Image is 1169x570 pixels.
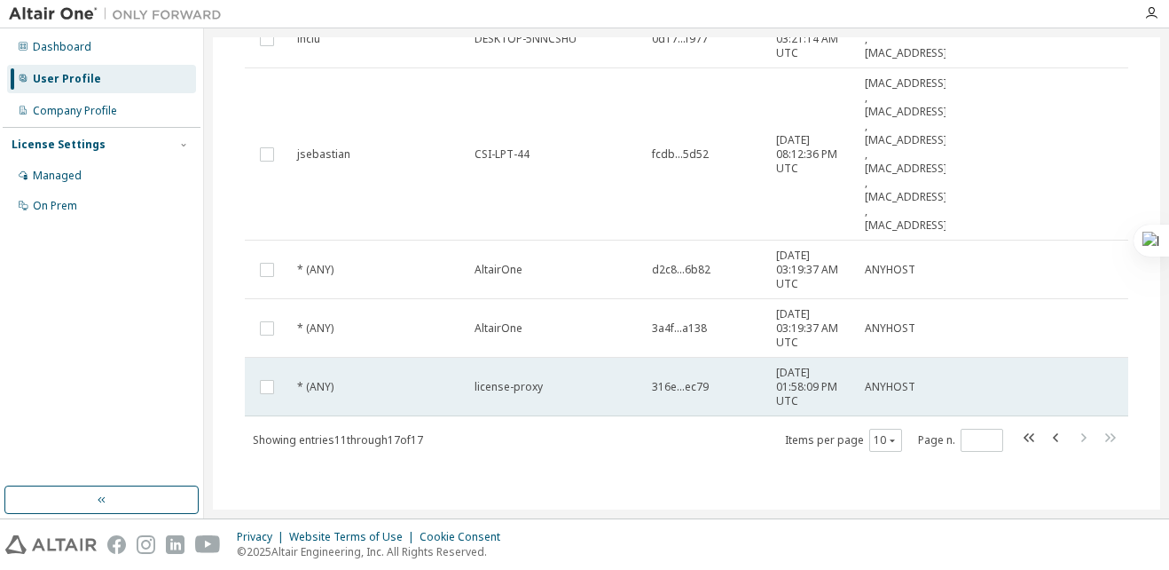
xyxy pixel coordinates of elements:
div: On Prem [33,199,77,213]
span: jsebastian [297,147,350,162]
button: 10 [874,433,898,447]
span: inclu [297,32,320,46]
div: Dashboard [33,40,91,54]
span: [DATE] 03:19:37 AM UTC [776,307,849,350]
img: instagram.svg [137,535,155,554]
span: Items per page [785,429,902,452]
span: * (ANY) [297,263,333,277]
span: ANYHOST [865,321,915,336]
span: 3a4f...a138 [652,321,707,336]
span: Showing entries 11 through 17 of 17 [253,432,423,447]
div: Privacy [237,530,289,544]
span: [MAC_ADDRESS] , [MAC_ADDRESS] [865,18,947,60]
span: CSI-LPT-44 [475,147,530,162]
div: User Profile [33,72,101,86]
span: * (ANY) [297,380,333,394]
span: AltairOne [475,321,522,336]
span: ANYHOST [865,380,915,394]
p: © 2025 Altair Engineering, Inc. All Rights Reserved. [237,544,511,559]
span: * (ANY) [297,321,333,336]
div: Website Terms of Use [289,530,420,544]
span: DESKTOP-5NNCSHU [475,32,577,46]
span: [DATE] 03:21:14 AM UTC [776,18,849,60]
span: [DATE] 08:12:36 PM UTC [776,133,849,176]
div: Managed [33,169,82,183]
img: Altair One [9,5,231,23]
img: youtube.svg [195,535,221,554]
span: [MAC_ADDRESS] , [MAC_ADDRESS] , [MAC_ADDRESS] , [MAC_ADDRESS] , [MAC_ADDRESS] , [MAC_ADDRESS] [865,76,947,233]
div: Cookie Consent [420,530,511,544]
span: fcdb...5d52 [652,147,709,162]
img: altair_logo.svg [5,535,97,554]
span: Page n. [918,429,1003,452]
span: ANYHOST [865,263,915,277]
span: [DATE] 01:58:09 PM UTC [776,366,849,408]
span: d2c8...6b82 [652,263,710,277]
span: AltairOne [475,263,522,277]
span: 316e...ec79 [652,380,709,394]
span: [DATE] 03:19:37 AM UTC [776,249,849,291]
img: linkedin.svg [166,535,184,554]
div: Company Profile [33,104,117,118]
span: 0d17...f977 [652,32,708,46]
span: license-proxy [475,380,543,394]
div: License Settings [12,138,106,152]
img: facebook.svg [107,535,126,554]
